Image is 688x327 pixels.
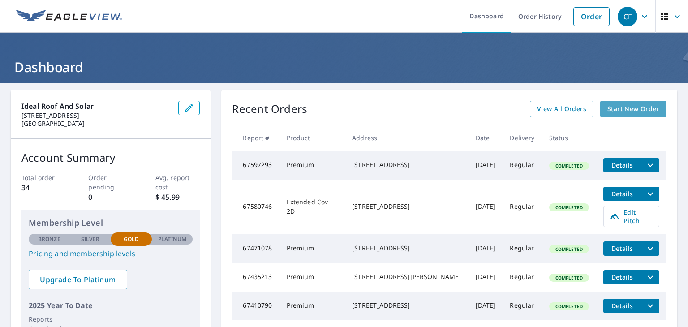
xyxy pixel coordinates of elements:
td: 67435213 [232,263,279,292]
p: Silver [81,235,100,243]
p: Platinum [158,235,186,243]
td: Regular [503,292,542,320]
div: [STREET_ADDRESS][PERSON_NAME] [352,272,461,281]
div: [STREET_ADDRESS] [352,301,461,310]
p: Account Summary [21,150,200,166]
span: Details [609,244,636,253]
div: [STREET_ADDRESS] [352,160,461,169]
td: Regular [503,151,542,180]
span: Details [609,301,636,310]
span: Upgrade To Platinum [36,275,120,284]
p: Recent Orders [232,101,307,117]
span: Details [609,189,636,198]
div: CF [618,7,637,26]
td: Premium [279,292,345,320]
button: filesDropdownBtn-67580746 [641,187,659,201]
p: $ 45.99 [155,192,200,202]
td: [DATE] [469,234,503,263]
div: [STREET_ADDRESS] [352,202,461,211]
a: Order [573,7,610,26]
span: Start New Order [607,103,659,115]
button: detailsBtn-67471078 [603,241,641,256]
td: Regular [503,180,542,234]
span: Completed [550,303,588,310]
h1: Dashboard [11,58,677,76]
p: [GEOGRAPHIC_DATA] [21,120,171,128]
p: [STREET_ADDRESS] [21,112,171,120]
div: [STREET_ADDRESS] [352,244,461,253]
span: Details [609,273,636,281]
button: filesDropdownBtn-67471078 [641,241,659,256]
th: Address [345,125,468,151]
p: 2025 Year To Date [29,300,193,311]
p: 34 [21,182,66,193]
td: [DATE] [469,292,503,320]
a: Pricing and membership levels [29,248,193,259]
td: Regular [503,263,542,292]
p: Order pending [88,173,133,192]
td: [DATE] [469,151,503,180]
p: Avg. report cost [155,173,200,192]
span: Completed [550,204,588,211]
td: 67410790 [232,292,279,320]
p: Gold [124,235,139,243]
span: Completed [550,246,588,252]
p: Total order [21,173,66,182]
span: Details [609,161,636,169]
td: Extended Cov 2D [279,180,345,234]
a: Start New Order [600,101,666,117]
button: filesDropdownBtn-67435213 [641,270,659,284]
p: Bronze [38,235,60,243]
td: [DATE] [469,263,503,292]
a: View All Orders [530,101,593,117]
button: detailsBtn-67435213 [603,270,641,284]
button: detailsBtn-67580746 [603,187,641,201]
p: Membership Level [29,217,193,229]
button: detailsBtn-67410790 [603,299,641,313]
button: filesDropdownBtn-67597293 [641,158,659,172]
th: Report # [232,125,279,151]
td: 67471078 [232,234,279,263]
a: Edit Pitch [603,206,659,227]
span: Edit Pitch [609,208,654,225]
span: Completed [550,163,588,169]
a: Upgrade To Platinum [29,270,127,289]
p: Ideal Roof and Solar [21,101,171,112]
td: [DATE] [469,180,503,234]
th: Product [279,125,345,151]
td: 67580746 [232,180,279,234]
td: Regular [503,234,542,263]
th: Status [542,125,596,151]
button: filesDropdownBtn-67410790 [641,299,659,313]
p: 0 [88,192,133,202]
td: Premium [279,263,345,292]
span: View All Orders [537,103,586,115]
td: 67597293 [232,151,279,180]
th: Date [469,125,503,151]
th: Delivery [503,125,542,151]
td: Premium [279,234,345,263]
span: Completed [550,275,588,281]
button: detailsBtn-67597293 [603,158,641,172]
img: EV Logo [16,10,122,23]
td: Premium [279,151,345,180]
